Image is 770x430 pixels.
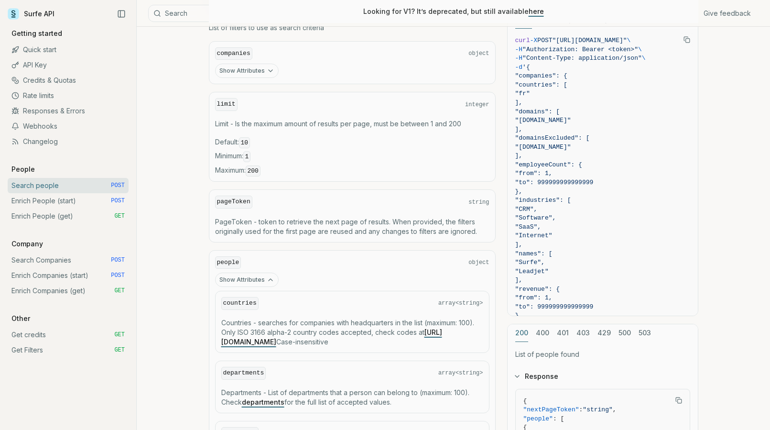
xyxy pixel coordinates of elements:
span: GET [114,331,125,339]
span: }, [515,188,523,195]
button: 400 [536,324,549,342]
p: Countries - searches for companies with headquarters in the list (maximum: 100). Only ISO 3166 al... [221,318,483,347]
span: array<string> [438,299,483,307]
a: Enrich People (start) POST [8,193,129,209]
span: '{ [522,64,530,71]
span: POST [111,197,125,205]
button: Copy Text [672,393,686,407]
span: "from": 1, [515,170,553,177]
p: Looking for V1? It’s deprecated, but still available [363,7,544,16]
span: ], [515,99,523,106]
span: Maximum : [215,165,489,176]
span: "CRM", [515,206,538,213]
a: Rate limits [8,88,129,103]
span: "nextPageToken" [523,406,579,413]
span: : [579,406,583,413]
button: Copy Text [680,33,694,47]
button: 401 [557,324,569,342]
span: \ [642,55,646,62]
a: API Key [8,57,129,73]
a: Enrich Companies (get) GET [8,283,129,298]
p: Limit - Is the maximum amount of results per page, must be between 1 and 200 [215,119,489,129]
span: ], [515,241,523,248]
a: Get Filters GET [8,342,129,358]
span: "[DOMAIN_NAME]" [515,117,571,124]
button: Response [508,364,698,388]
span: ], [515,152,523,159]
a: Webhooks [8,119,129,134]
span: "to": 999999999999999 [515,179,594,186]
span: "industries": [ [515,197,571,204]
button: Show Attributes [215,64,279,78]
a: Quick start [8,42,129,57]
a: Get credits GET [8,327,129,342]
code: departments [221,367,266,380]
a: here [529,7,544,15]
span: "fr" [515,90,530,97]
a: Credits & Quotas [8,73,129,88]
span: Default : [215,137,489,148]
span: -X [530,37,538,44]
span: "countries": [ [515,81,567,88]
code: companies [215,47,252,60]
span: , [613,406,617,413]
span: "[URL][DOMAIN_NAME]" [553,37,627,44]
code: countries [221,297,259,310]
span: "SaaS", [515,223,542,231]
span: "employeeCount": { [515,161,582,168]
span: "Content-Type: application/json" [522,55,642,62]
span: { [523,397,527,404]
span: POST [111,256,125,264]
span: object [468,50,489,57]
span: GET [114,212,125,220]
span: "Surfe", [515,259,545,266]
p: Getting started [8,29,66,38]
span: string [468,198,489,206]
code: 10 [239,137,250,148]
span: GET [114,287,125,295]
span: "names": [ [515,250,553,257]
span: ], [515,126,523,133]
span: POST [111,182,125,189]
span: POST [111,272,125,279]
a: Surfe API [8,7,54,21]
a: Search people POST [8,178,129,193]
span: GET [114,346,125,354]
p: Departments - List of departments that a person can belong to (maximum: 100). Check for the full ... [221,388,483,407]
code: 200 [246,165,260,176]
p: Other [8,314,34,323]
span: POST [537,37,552,44]
p: List of filters to use as search criteria [209,23,496,33]
span: ], [515,276,523,284]
code: pageToken [215,196,252,209]
button: 200 [515,324,528,342]
span: -d [515,64,523,71]
span: "to": 999999999999999 [515,303,594,310]
span: -H [515,55,523,62]
span: "string" [583,406,612,413]
span: \ [638,46,642,53]
span: "Software", [515,214,556,221]
p: List of people found [515,350,690,359]
a: Give feedback [704,9,751,18]
button: 403 [576,324,590,342]
code: limit [215,98,238,111]
span: "[DOMAIN_NAME]" [515,143,571,151]
span: "Internet" [515,232,553,239]
p: People [8,165,39,174]
span: "Authorization: Bearer <token>" [522,46,638,53]
button: Search⌘K [148,5,387,22]
span: \ [627,37,631,44]
span: array<string> [438,369,483,377]
span: curl [515,37,530,44]
span: "domains": [ [515,108,560,115]
span: "companies": { [515,72,567,79]
button: Show Attributes [215,273,279,287]
code: 1 [243,151,251,162]
span: integer [465,101,489,109]
button: 429 [597,324,611,342]
span: Minimum : [215,151,489,162]
span: } [515,312,519,319]
span: : [ [553,415,564,422]
span: "domainsExcluded": [ [515,134,590,142]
